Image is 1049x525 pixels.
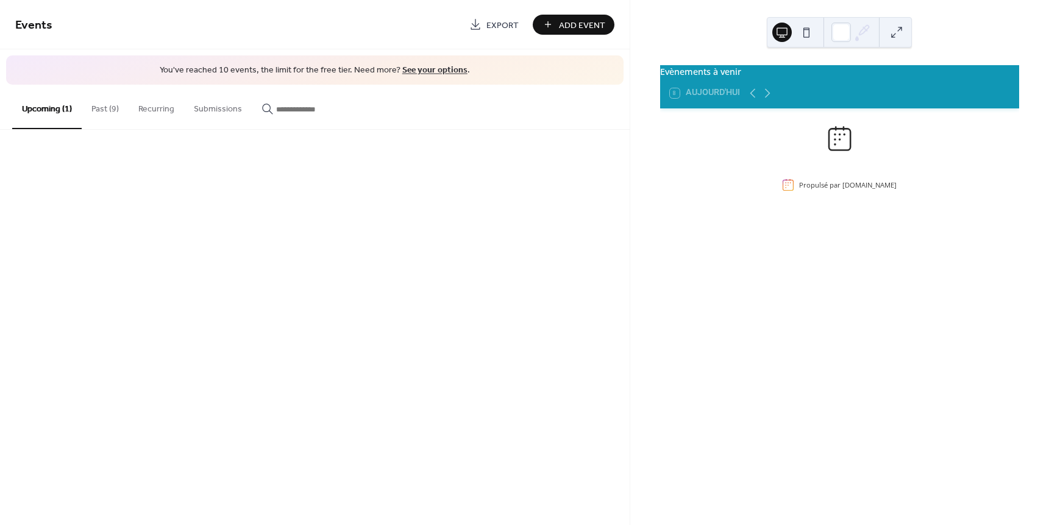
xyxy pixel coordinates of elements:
[82,85,129,128] button: Past (9)
[402,62,468,79] a: See your options
[660,65,1019,79] div: Evènements à venir
[129,85,184,128] button: Recurring
[842,180,897,189] a: [DOMAIN_NAME]
[460,15,528,35] a: Export
[184,85,252,128] button: Submissions
[486,19,519,32] span: Export
[799,180,897,189] div: Propulsé par
[12,85,82,129] button: Upcoming (1)
[15,13,52,37] span: Events
[18,65,611,77] span: You've reached 10 events, the limit for the free tier. Need more? .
